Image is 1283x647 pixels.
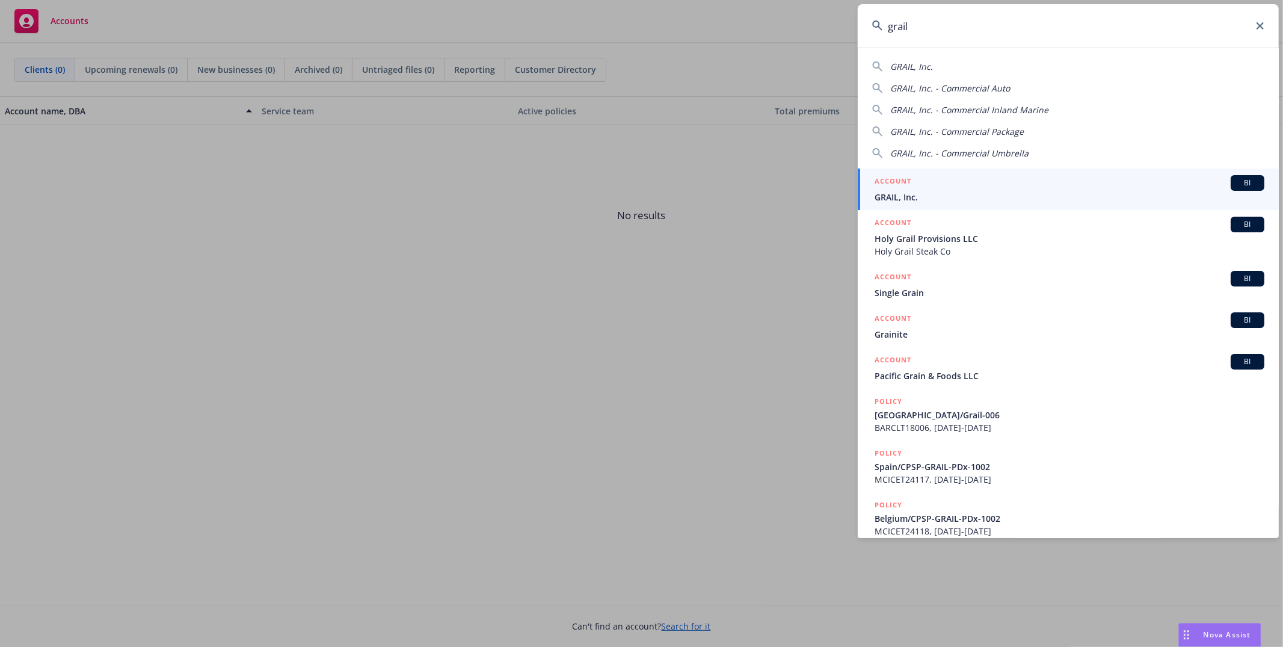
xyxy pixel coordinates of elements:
h5: ACCOUNT [875,271,911,285]
h5: POLICY [875,447,902,459]
span: MCICET24117, [DATE]-[DATE] [875,473,1264,486]
a: ACCOUNTBIHoly Grail Provisions LLCHoly Grail Steak Co [858,210,1279,264]
span: Grainite [875,328,1264,341]
a: ACCOUNTBIGRAIL, Inc. [858,169,1279,210]
a: POLICYSpain/CPSP-GRAIL-PDx-1002MCICET24117, [DATE]-[DATE] [858,441,1279,492]
h5: ACCOUNT [875,312,911,327]
span: BI [1235,356,1260,367]
a: POLICYBelgium/CPSP-GRAIL-PDx-1002MCICET24118, [DATE]-[DATE] [858,492,1279,544]
button: Nova Assist [1178,623,1261,647]
span: GRAIL, Inc. - Commercial Auto [890,82,1010,94]
span: Holy Grail Provisions LLC [875,232,1264,245]
span: MCICET24118, [DATE]-[DATE] [875,525,1264,537]
span: GRAIL, Inc. [890,61,933,72]
span: BI [1235,178,1260,188]
span: GRAIL, Inc. - Commercial Package [890,126,1024,137]
span: Pacific Grain & Foods LLC [875,370,1264,382]
input: Search... [858,4,1279,48]
span: GRAIL, Inc. - Commercial Inland Marine [890,104,1048,116]
span: BI [1235,315,1260,326]
h5: ACCOUNT [875,354,911,368]
h5: ACCOUNT [875,217,911,231]
a: ACCOUNTBIPacific Grain & Foods LLC [858,347,1279,389]
span: Holy Grail Steak Co [875,245,1264,258]
span: BARCLT18006, [DATE]-[DATE] [875,421,1264,434]
h5: POLICY [875,395,902,407]
span: Spain/CPSP-GRAIL-PDx-1002 [875,460,1264,473]
span: Nova Assist [1204,630,1251,640]
a: ACCOUNTBIGrainite [858,306,1279,347]
span: GRAIL, Inc. [875,191,1264,203]
a: POLICY[GEOGRAPHIC_DATA]/Grail-006BARCLT18006, [DATE]-[DATE] [858,389,1279,441]
span: Single Grain [875,286,1264,299]
span: BI [1235,273,1260,284]
span: BI [1235,219,1260,230]
span: Belgium/CPSP-GRAIL-PDx-1002 [875,512,1264,525]
a: ACCOUNTBISingle Grain [858,264,1279,306]
h5: ACCOUNT [875,175,911,190]
h5: POLICY [875,499,902,511]
span: [GEOGRAPHIC_DATA]/Grail-006 [875,409,1264,421]
span: GRAIL, Inc. - Commercial Umbrella [890,147,1029,159]
div: Drag to move [1179,624,1194,646]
